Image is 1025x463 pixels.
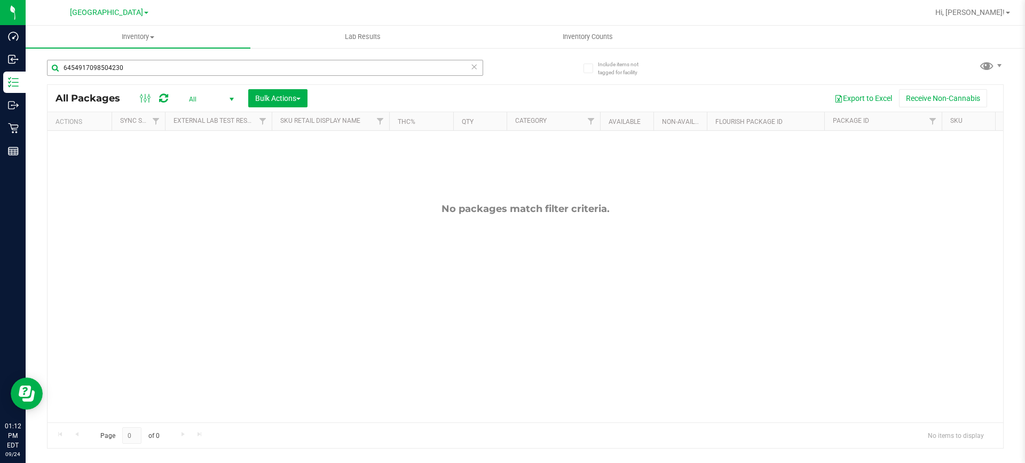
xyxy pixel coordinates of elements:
a: Qty [462,118,474,125]
a: Flourish Package ID [715,118,783,125]
a: Package ID [833,117,869,124]
input: Search Package ID, Item Name, SKU, Lot or Part Number... [47,60,483,76]
inline-svg: Dashboard [8,31,19,42]
inline-svg: Retail [8,123,19,134]
inline-svg: Reports [8,146,19,156]
a: Non-Available [662,118,709,125]
button: Receive Non-Cannabis [899,89,987,107]
inline-svg: Inbound [8,54,19,65]
button: Export to Excel [827,89,899,107]
span: Hi, [PERSON_NAME]! [935,8,1005,17]
span: Include items not tagged for facility [598,60,651,76]
a: Inventory [26,26,250,48]
a: Filter [254,112,272,130]
a: Sku Retail Display Name [280,117,360,124]
a: Filter [147,112,165,130]
span: Lab Results [330,32,395,42]
a: Filter [372,112,389,130]
a: SKU [950,117,963,124]
iframe: Resource center [11,378,43,410]
a: External Lab Test Result [174,117,257,124]
a: Filter [924,112,942,130]
p: 01:12 PM EDT [5,421,21,450]
button: Bulk Actions [248,89,307,107]
p: 09/24 [5,450,21,458]
span: Clear [470,60,478,74]
span: No items to display [919,427,992,443]
span: Inventory Counts [548,32,627,42]
a: Category [515,117,547,124]
span: All Packages [56,92,131,104]
span: Bulk Actions [255,94,301,103]
a: Inventory Counts [475,26,700,48]
span: [GEOGRAPHIC_DATA] [70,8,143,17]
a: Filter [582,112,600,130]
span: Page of 0 [91,427,168,444]
a: Sync Status [120,117,161,124]
inline-svg: Inventory [8,77,19,88]
inline-svg: Outbound [8,100,19,111]
a: THC% [398,118,415,125]
span: Inventory [26,32,250,42]
a: Available [609,118,641,125]
div: No packages match filter criteria. [48,203,1003,215]
div: Actions [56,118,107,125]
a: Lab Results [250,26,475,48]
